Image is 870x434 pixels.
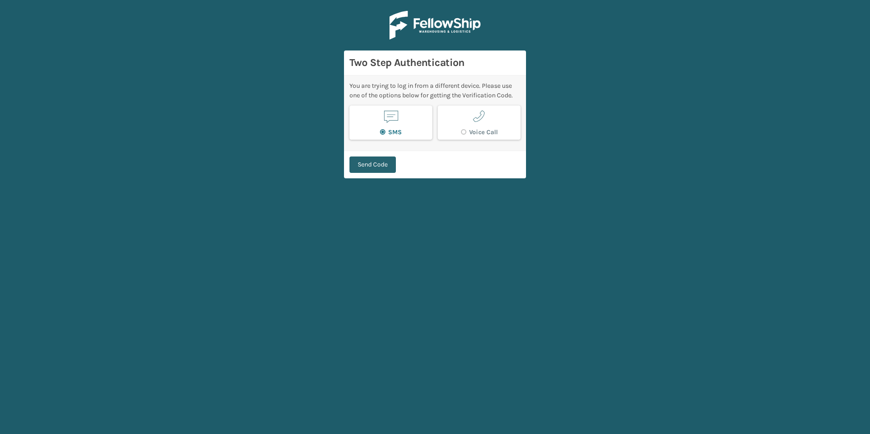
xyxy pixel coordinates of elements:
img: Logo [389,11,481,40]
h3: Two Step Authentication [349,56,521,70]
div: You are trying to log in from a different device. Please use one of the options below for getting... [349,81,521,100]
button: Send Code [349,156,396,173]
label: SMS [380,128,402,136]
label: Voice Call [461,128,498,136]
